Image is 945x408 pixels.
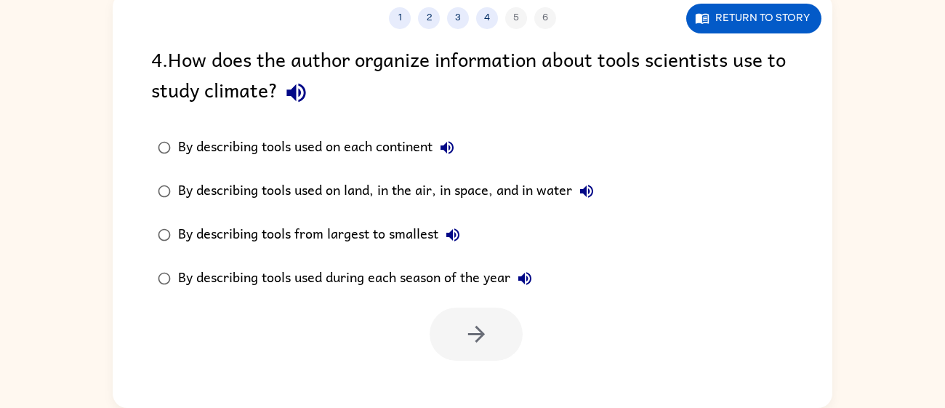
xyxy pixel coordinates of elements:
button: 3 [447,7,469,29]
div: By describing tools used during each season of the year [178,264,539,293]
button: 2 [418,7,440,29]
button: By describing tools used on each continent [433,133,462,162]
button: Return to story [686,4,821,33]
button: 1 [389,7,411,29]
button: 4 [476,7,498,29]
div: By describing tools used on each continent [178,133,462,162]
div: By describing tools from largest to smallest [178,220,467,249]
button: By describing tools used on land, in the air, in space, and in water [572,177,601,206]
button: By describing tools used during each season of the year [510,264,539,293]
div: 4 . How does the author organize information about tools scientists use to study climate? [151,44,794,111]
button: By describing tools from largest to smallest [438,220,467,249]
div: By describing tools used on land, in the air, in space, and in water [178,177,601,206]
